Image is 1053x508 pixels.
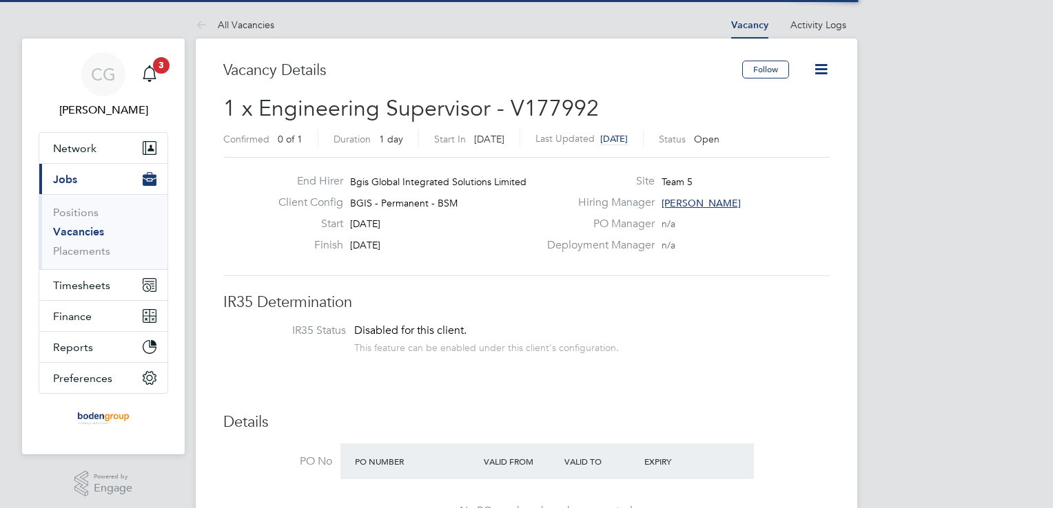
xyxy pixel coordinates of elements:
span: Bgis Global Integrated Solutions Limited [350,176,526,188]
span: Team 5 [662,176,693,188]
span: Open [694,133,719,145]
a: All Vacancies [196,19,274,31]
span: Network [53,142,96,155]
label: PO Manager [539,217,655,231]
span: [DATE] [474,133,504,145]
a: Activity Logs [790,19,846,31]
h3: Details [223,412,830,432]
span: BGIS - Permanent - BSM [350,197,458,209]
label: Site [539,174,655,189]
img: boden-group-logo-retina.png [73,408,134,430]
span: Jobs [53,173,77,186]
span: Reports [53,341,93,354]
span: [PERSON_NAME] [662,197,741,209]
a: 3 [136,52,163,96]
label: Duration [334,133,371,145]
label: Finish [267,238,343,253]
span: 0 of 1 [278,133,303,145]
nav: Main navigation [22,39,185,454]
label: Hiring Manager [539,195,655,210]
span: Disabled for this client. [354,324,467,337]
div: Valid To [561,449,642,474]
a: Positions [53,206,99,219]
span: 1 x Engineering Supervisor - V177992 [223,95,599,122]
a: Powered byEngage [74,471,133,497]
span: Preferences [53,372,112,385]
h3: IR35 Determination [223,293,830,313]
label: Deployment Manager [539,238,655,253]
a: Vacancies [53,225,104,238]
span: [DATE] [350,239,380,251]
div: Expiry [641,449,722,474]
span: n/a [662,239,675,251]
label: Start In [434,133,466,145]
a: CG[PERSON_NAME] [39,52,168,118]
span: n/a [662,218,675,230]
span: 3 [153,57,170,74]
label: PO No [223,454,332,469]
button: Finance [39,301,167,331]
a: Placements [53,244,110,257]
span: 1 day [379,133,403,145]
div: This feature can be enabled under this client's configuration. [354,338,619,354]
div: PO Number [351,449,480,474]
button: Follow [742,61,789,78]
label: Confirmed [223,133,269,145]
span: CG [91,65,116,83]
label: Start [267,217,343,231]
div: Valid From [480,449,561,474]
button: Preferences [39,363,167,393]
button: Reports [39,332,167,362]
span: Powered by [94,471,132,483]
a: Go to home page [39,408,168,430]
button: Jobs [39,164,167,194]
label: Last Updated [535,132,595,145]
button: Timesheets [39,270,167,300]
span: Engage [94,483,132,494]
button: Network [39,133,167,163]
label: Client Config [267,195,343,210]
h3: Vacancy Details [223,61,742,81]
span: Connor Gwilliam [39,102,168,118]
a: Vacancy [731,19,768,31]
span: Timesheets [53,279,110,292]
span: Finance [53,310,92,323]
div: Jobs [39,194,167,269]
label: IR35 Status [237,324,346,338]
label: Status [659,133,686,145]
label: End Hirer [267,174,343,189]
span: [DATE] [600,133,628,145]
span: [DATE] [350,218,380,230]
